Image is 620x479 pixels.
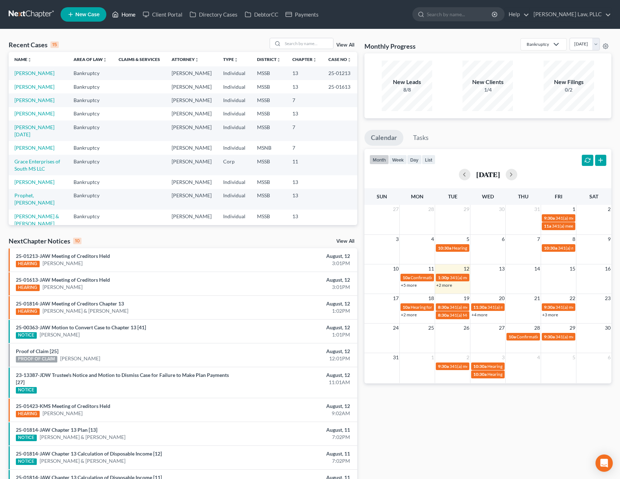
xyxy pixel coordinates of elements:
[217,120,251,141] td: Individual
[287,66,323,80] td: 13
[243,457,350,465] div: 7:02PM
[595,454,613,472] div: Open Intercom Messenger
[251,210,287,230] td: MSSB
[243,331,350,338] div: 1:01PM
[536,235,541,243] span: 7
[243,284,350,291] div: 3:01PM
[217,66,251,80] td: Individual
[292,57,317,62] a: Chapterunfold_more
[16,324,146,330] a: 25-00363-JAW Motion to Convert Case to Chapter 13 [41]
[68,210,113,230] td: Bankruptcy
[243,426,350,434] div: August, 11
[498,264,505,273] span: 13
[430,235,435,243] span: 4
[313,58,317,62] i: unfold_more
[40,331,80,338] a: [PERSON_NAME]
[43,307,128,315] a: [PERSON_NAME] & [PERSON_NAME]
[251,66,287,80] td: MSSB
[16,403,110,409] a: 25-01423-KMS Meeting of Creditors Held
[217,210,251,230] td: Individual
[166,66,217,80] td: [PERSON_NAME]
[392,324,399,332] span: 24
[16,300,124,307] a: 25-01814-JAW Meeting of Creditors Chapter 13
[476,171,500,178] h2: [DATE]
[16,458,37,465] div: NOTICE
[241,8,282,21] a: DebtorCC
[369,155,389,164] button: month
[251,189,287,210] td: MSSB
[16,387,37,394] div: NOTICE
[482,193,494,199] span: Wed
[450,275,519,280] span: 341(a) meeting for [PERSON_NAME]
[14,57,32,62] a: Nameunfold_more
[438,275,449,280] span: 1:30p
[604,264,611,273] span: 16
[487,304,557,310] span: 341(a) meeting for [PERSON_NAME]
[14,213,59,227] a: [PERSON_NAME] & [PERSON_NAME]
[217,93,251,107] td: Individual
[407,130,435,146] a: Tasks
[14,179,54,185] a: [PERSON_NAME]
[257,57,281,62] a: Districtunfold_more
[14,84,54,90] a: [PERSON_NAME]
[473,364,487,369] span: 10:30a
[68,80,113,93] td: Bankruptcy
[544,304,555,310] span: 9:30a
[533,264,541,273] span: 14
[40,434,125,441] a: [PERSON_NAME] & [PERSON_NAME]
[68,141,113,154] td: Bankruptcy
[166,175,217,189] td: [PERSON_NAME]
[463,205,470,214] span: 29
[517,334,598,339] span: Confirmation hearing for [PERSON_NAME]
[555,193,562,199] span: Fri
[73,238,81,244] div: 10
[471,312,487,317] a: +4 more
[428,294,435,303] span: 18
[604,294,611,303] span: 23
[392,264,399,273] span: 10
[217,80,251,93] td: Individual
[607,235,611,243] span: 9
[195,58,199,62] i: unfold_more
[448,193,457,199] span: Tue
[50,41,59,48] div: 15
[287,141,323,154] td: 7
[287,107,323,120] td: 13
[572,353,576,362] span: 5
[287,80,323,93] td: 13
[16,435,37,441] div: NOTICE
[544,215,555,221] span: 9:30a
[498,294,505,303] span: 20
[328,57,351,62] a: Case Nounfold_more
[43,260,83,267] a: [PERSON_NAME]
[217,175,251,189] td: Individual
[436,282,452,288] a: +2 more
[166,80,217,93] td: [PERSON_NAME]
[251,155,287,175] td: MSSB
[166,155,217,175] td: [PERSON_NAME]
[251,93,287,107] td: MSSB
[14,110,54,117] a: [PERSON_NAME]
[68,189,113,210] td: Bankruptcy
[166,141,217,154] td: [PERSON_NAME]
[427,8,493,21] input: Search by name...
[498,205,505,214] span: 30
[40,457,125,465] a: [PERSON_NAME] & [PERSON_NAME]
[16,451,162,457] a: 25-01814-JAW Chapter 13 Calculation of Disposable Income [12]
[438,364,449,369] span: 9:30a
[449,364,519,369] span: 341(a) meeting for [PERSON_NAME]
[14,97,54,103] a: [PERSON_NAME]
[166,93,217,107] td: [PERSON_NAME]
[16,277,110,283] a: 25-01613-JAW Meeting of Creditors Held
[16,348,58,354] a: Proof of Claim [25]
[243,300,350,307] div: August, 12
[243,355,350,362] div: 12:01PM
[347,58,351,62] i: unfold_more
[234,58,238,62] i: unfold_more
[217,141,251,154] td: Individual
[166,120,217,141] td: [PERSON_NAME]
[392,353,399,362] span: 31
[530,8,611,21] a: [PERSON_NAME] Law, PLLC
[139,8,186,21] a: Client Portal
[401,312,417,317] a: +2 more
